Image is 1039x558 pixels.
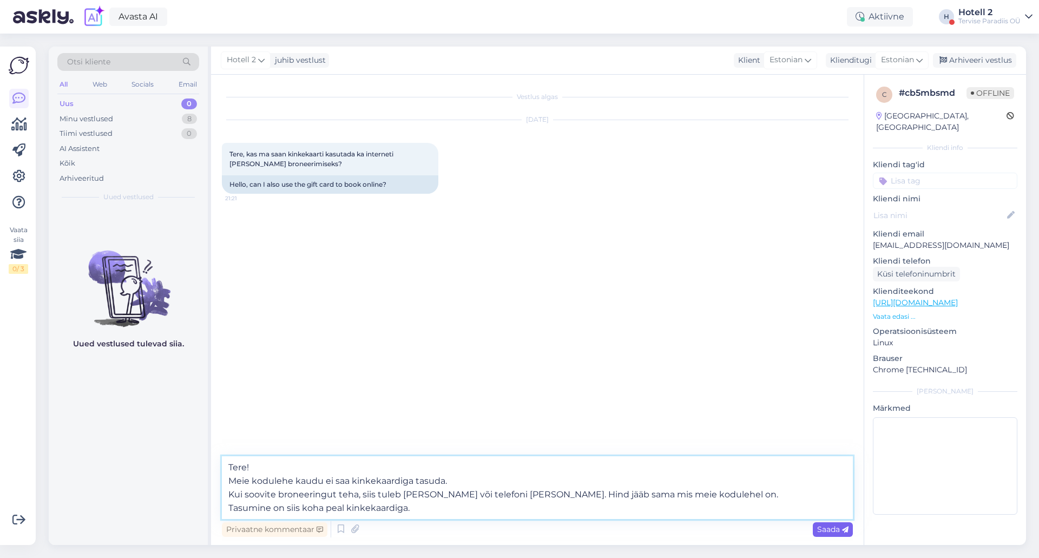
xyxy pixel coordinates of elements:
[9,225,28,274] div: Vaata siia
[82,5,105,28] img: explore-ai
[873,173,1017,189] input: Lisa tag
[222,115,853,124] div: [DATE]
[73,338,184,350] p: Uued vestlused tulevad siia.
[222,175,438,194] div: Hello, can I also use the gift card to book online?
[958,8,1033,25] a: Hotell 2Tervise Paradiis OÜ
[9,55,29,76] img: Askly Logo
[60,173,104,184] div: Arhiveeritud
[225,194,266,202] span: 21:21
[60,143,100,154] div: AI Assistent
[873,337,1017,349] p: Linux
[876,110,1007,133] div: [GEOGRAPHIC_DATA], [GEOGRAPHIC_DATA]
[873,255,1017,267] p: Kliendi telefon
[229,150,395,168] span: Tere, kas ma saan kinkekaarti kasutada ka interneti [PERSON_NAME] broneerimiseks?
[271,55,326,66] div: juhib vestlust
[60,99,74,109] div: Uus
[873,353,1017,364] p: Brauser
[873,267,960,281] div: Küsi telefoninumbrit
[181,128,197,139] div: 0
[129,77,156,91] div: Socials
[182,114,197,124] div: 8
[873,326,1017,337] p: Operatsioonisüsteem
[176,77,199,91] div: Email
[873,403,1017,414] p: Märkmed
[109,8,167,26] a: Avasta AI
[222,92,853,102] div: Vestlus algas
[873,159,1017,170] p: Kliendi tag'id
[873,386,1017,396] div: [PERSON_NAME]
[873,312,1017,321] p: Vaata edasi ...
[181,99,197,109] div: 0
[873,286,1017,297] p: Klienditeekond
[227,54,256,66] span: Hotell 2
[9,264,28,274] div: 0 / 3
[933,53,1016,68] div: Arhiveeri vestlus
[103,192,154,202] span: Uued vestlused
[847,7,913,27] div: Aktiivne
[49,231,208,329] img: No chats
[899,87,966,100] div: # cb5mbsmd
[770,54,803,66] span: Estonian
[873,228,1017,240] p: Kliendi email
[222,522,327,537] div: Privaatne kommentaar
[966,87,1014,99] span: Offline
[873,209,1005,221] input: Lisa nimi
[90,77,109,91] div: Web
[67,56,110,68] span: Otsi kliente
[60,114,113,124] div: Minu vestlused
[939,9,954,24] div: H
[873,298,958,307] a: [URL][DOMAIN_NAME]
[826,55,872,66] div: Klienditugi
[60,158,75,169] div: Kõik
[958,8,1021,17] div: Hotell 2
[873,240,1017,251] p: [EMAIL_ADDRESS][DOMAIN_NAME]
[873,364,1017,376] p: Chrome [TECHNICAL_ID]
[734,55,760,66] div: Klient
[873,143,1017,153] div: Kliendi info
[873,193,1017,205] p: Kliendi nimi
[222,456,853,519] textarea: Tere! Meie kodulehe kaudu ei saa kinkekaardiga tasuda. Kui soovite broneeringut teha, siis tuleb ...
[882,90,887,99] span: c
[958,17,1021,25] div: Tervise Paradiis OÜ
[881,54,914,66] span: Estonian
[57,77,70,91] div: All
[60,128,113,139] div: Tiimi vestlused
[817,524,849,534] span: Saada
